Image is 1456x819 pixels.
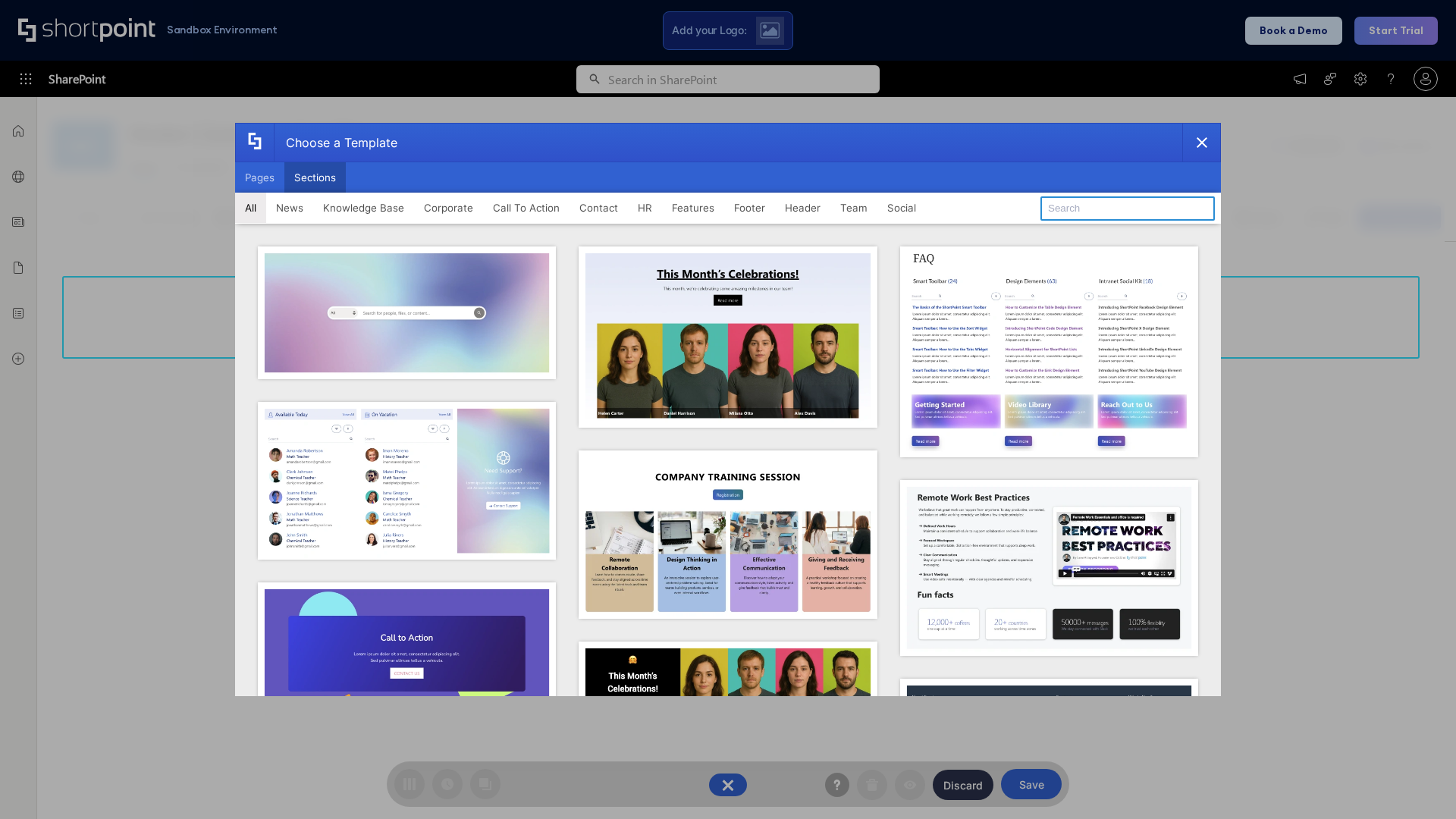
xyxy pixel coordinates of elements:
[724,193,775,223] button: Footer
[483,193,570,223] button: Call To Action
[313,193,414,223] button: Knowledge Base
[266,193,313,223] button: News
[628,193,662,223] button: HR
[235,193,266,223] button: All
[570,193,628,223] button: Contact
[284,162,346,193] button: Sections
[877,193,926,223] button: Social
[1380,746,1456,819] iframe: Chat Widget
[830,193,877,223] button: Team
[235,162,284,193] button: Pages
[414,193,483,223] button: Corporate
[1040,196,1215,221] input: Search
[235,123,1221,696] div: template selector
[775,193,830,223] button: Header
[662,193,724,223] button: Features
[274,124,397,162] div: Choose a Template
